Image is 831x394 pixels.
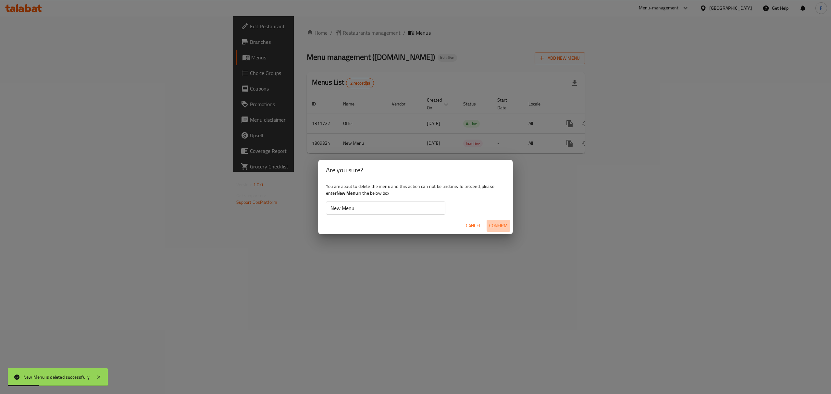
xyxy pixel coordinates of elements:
h2: Are you sure? [326,165,505,175]
button: Confirm [487,220,510,232]
div: New Menu is deleted successfully [23,374,90,381]
b: New Menu [337,189,358,197]
div: You are about to delete the menu and this action can not be undone. To proceed, please enter in t... [318,180,513,217]
span: Confirm [489,222,508,230]
button: Cancel [463,220,484,232]
span: Cancel [466,222,481,230]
